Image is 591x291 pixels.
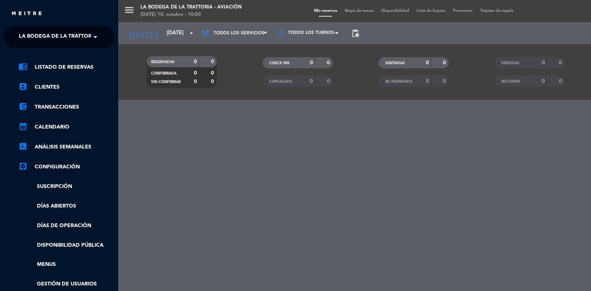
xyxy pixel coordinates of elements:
[18,162,27,171] i: settings_applications
[18,280,115,288] a: Gestión de usuarios
[18,260,115,269] a: Menus
[18,142,27,151] i: assessment
[18,122,27,131] i: calendar_month
[11,11,42,17] img: MEITRE
[18,83,115,92] a: account_boxClientes
[18,63,115,72] a: chrome_reader_modeListado de Reservas
[18,222,115,230] a: Días de Operación
[18,162,115,171] a: Configuración
[19,29,127,45] span: La Bodega de la Trattoria - Aviación
[18,62,27,71] i: chrome_reader_mode
[18,241,115,250] a: Disponibilidad pública
[18,202,115,210] a: Días abiertos
[18,82,27,91] i: account_box
[18,182,115,191] a: Suscripción
[18,143,115,151] a: assessmentANÁLISIS SEMANALES
[18,123,115,131] a: calendar_monthCalendario
[18,102,27,111] i: account_balance_wallet
[18,103,115,112] a: account_balance_walletTransacciones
